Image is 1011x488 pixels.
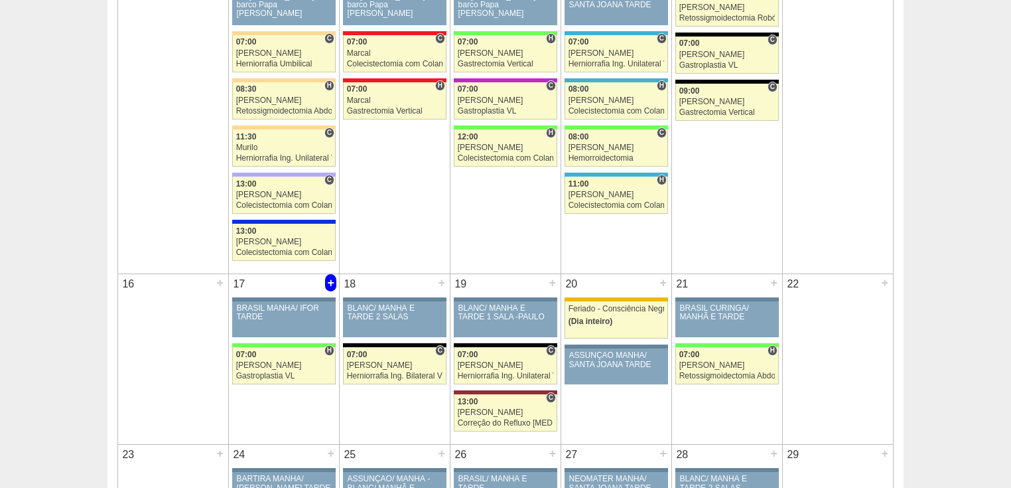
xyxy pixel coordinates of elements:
[679,98,775,106] div: [PERSON_NAME]
[565,297,668,301] div: Key: Feriado
[783,445,803,465] div: 29
[347,49,443,58] div: Marcal
[679,50,775,59] div: [PERSON_NAME]
[680,304,775,321] div: BRASIL CURINGA/ MANHÃ E TARDE
[675,301,779,337] a: BRASIL CURINGA/ MANHÃ E TARDE
[232,177,336,214] a: C 13:00 [PERSON_NAME] Colecistectomia com Colangiografia VL
[118,274,139,294] div: 16
[343,31,446,35] div: Key: Assunção
[768,35,777,45] span: Consultório
[236,372,332,380] div: Gastroplastia VL
[229,445,249,465] div: 24
[569,49,665,58] div: [PERSON_NAME]
[565,35,668,72] a: C 07:00 [PERSON_NAME] Herniorrafia Ing. Unilateral VL
[214,274,226,291] div: +
[232,347,336,384] a: H 07:00 [PERSON_NAME] Gastroplastia VL
[458,408,554,417] div: [PERSON_NAME]
[236,49,332,58] div: [PERSON_NAME]
[454,129,557,167] a: H 12:00 [PERSON_NAME] Colecistectomia com Colangiografia VL
[435,345,445,356] span: Consultório
[672,445,693,465] div: 28
[458,419,554,428] div: Correção do Refluxo [MEDICAL_DATA] esofágico Robótico
[236,143,332,152] div: Murilo
[343,82,446,120] a: H 07:00 Marcal Gastrectomia Vertical
[679,372,775,380] div: Retossigmoidectomia Abdominal VL
[672,274,693,294] div: 21
[768,274,779,291] div: +
[546,33,556,44] span: Hospital
[569,191,665,199] div: [PERSON_NAME]
[236,350,257,359] span: 07:00
[569,96,665,105] div: [PERSON_NAME]
[565,345,668,349] div: Key: Aviso
[232,220,336,224] div: Key: São Luiz - Itaim
[561,445,582,465] div: 27
[347,60,443,68] div: Colecistectomia com Colangiografia VL
[325,445,336,462] div: +
[546,127,556,138] span: Hospital
[569,37,589,46] span: 07:00
[340,445,360,465] div: 25
[569,179,589,189] span: 11:00
[657,274,669,291] div: +
[232,224,336,261] a: 13:00 [PERSON_NAME] Colecistectomia com Colangiografia VL
[569,84,589,94] span: 08:00
[657,445,669,462] div: +
[454,390,557,394] div: Key: Sírio Libanês
[232,78,336,82] div: Key: Bartira
[561,274,582,294] div: 20
[679,61,775,70] div: Gastroplastia VL
[343,347,446,384] a: C 07:00 [PERSON_NAME] Herniorrafia Ing. Bilateral VL
[458,350,478,359] span: 07:00
[657,127,667,138] span: Consultório
[565,177,668,214] a: H 11:00 [PERSON_NAME] Colecistectomia com Colangiografia VL
[236,107,332,116] div: Retossigmoidectomia Abdominal
[347,37,368,46] span: 07:00
[454,31,557,35] div: Key: Brasil
[236,37,257,46] span: 07:00
[675,297,779,301] div: Key: Aviso
[236,154,332,163] div: Herniorrafia Ing. Unilateral VL
[569,317,613,326] span: (Dia inteiro)
[347,107,443,116] div: Gastrectomia Vertical
[879,445,890,462] div: +
[569,60,665,68] div: Herniorrafia Ing. Unilateral VL
[546,345,556,356] span: Consultório
[679,3,775,12] div: [PERSON_NAME]
[879,274,890,291] div: +
[565,31,668,35] div: Key: Neomater
[565,173,668,177] div: Key: Neomater
[454,394,557,432] a: C 13:00 [PERSON_NAME] Correção do Refluxo [MEDICAL_DATA] esofágico Robótico
[569,107,665,116] div: Colecistectomia com Colangiografia VL
[236,132,257,141] span: 11:30
[236,226,257,236] span: 13:00
[236,201,332,210] div: Colecistectomia com Colangiografia VL
[236,361,332,370] div: [PERSON_NAME]
[236,60,332,68] div: Herniorrafia Umbilical
[565,468,668,472] div: Key: Aviso
[657,33,667,44] span: Consultório
[454,297,557,301] div: Key: Aviso
[565,82,668,120] a: H 08:00 [PERSON_NAME] Colecistectomia com Colangiografia VL
[236,179,257,189] span: 13:00
[232,31,336,35] div: Key: Bartira
[569,143,665,152] div: [PERSON_NAME]
[458,107,554,116] div: Gastroplastia VL
[232,35,336,72] a: C 07:00 [PERSON_NAME] Herniorrafia Umbilical
[343,343,446,347] div: Key: Blanc
[783,274,803,294] div: 22
[565,301,668,339] a: Feriado - Consciência Negra (Dia inteiro)
[454,35,557,72] a: H 07:00 [PERSON_NAME] Gastrectomia Vertical
[236,96,332,105] div: [PERSON_NAME]
[347,96,443,105] div: Marcal
[324,80,334,91] span: Hospital
[675,347,779,384] a: H 07:00 [PERSON_NAME] Retossigmoidectomia Abdominal VL
[547,445,558,462] div: +
[547,274,558,291] div: +
[679,350,700,359] span: 07:00
[458,84,478,94] span: 07:00
[458,372,554,380] div: Herniorrafia Ing. Unilateral VL
[343,468,446,472] div: Key: Aviso
[347,84,368,94] span: 07:00
[436,274,447,291] div: +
